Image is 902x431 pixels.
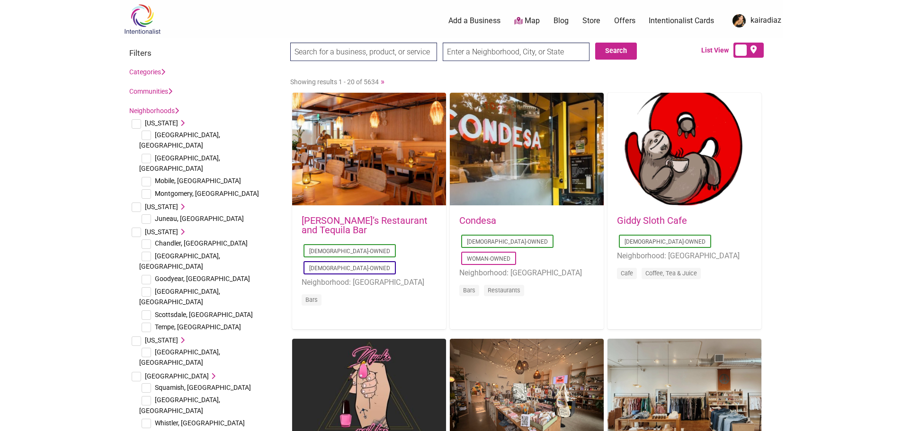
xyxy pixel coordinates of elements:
[155,190,259,197] span: Montgomery, [GEOGRAPHIC_DATA]
[155,275,250,282] span: Goodyear, [GEOGRAPHIC_DATA]
[463,287,475,294] a: Bars
[155,419,245,427] span: Whistler, [GEOGRAPHIC_DATA]
[155,239,248,247] span: Chandler, [GEOGRAPHIC_DATA]
[645,270,697,277] a: Coffee, Tea & Juice
[625,238,706,245] a: [DEMOGRAPHIC_DATA]-Owned
[139,288,220,306] span: [GEOGRAPHIC_DATA], [GEOGRAPHIC_DATA]
[145,203,178,211] span: [US_STATE]
[595,43,637,60] button: Search
[554,16,569,26] a: Blog
[139,131,220,149] span: [GEOGRAPHIC_DATA], [GEOGRAPHIC_DATA]
[290,78,379,86] span: Showing results 1 - 20 of 5634
[621,270,633,277] a: Cafe
[302,276,437,289] li: Neighborhood: [GEOGRAPHIC_DATA]
[617,250,752,262] li: Neighborhood: [GEOGRAPHIC_DATA]
[514,16,540,26] a: Map
[139,396,220,414] span: [GEOGRAPHIC_DATA], [GEOGRAPHIC_DATA]
[120,4,165,35] img: Intentionalist
[728,12,781,29] a: kairadiaz
[139,252,220,270] span: [GEOGRAPHIC_DATA], [GEOGRAPHIC_DATA]
[155,323,241,331] span: Tempe, [GEOGRAPHIC_DATA]
[129,68,165,76] a: Categories
[129,88,172,95] a: Communities
[139,348,220,366] span: [GEOGRAPHIC_DATA], [GEOGRAPHIC_DATA]
[305,296,318,303] a: Bars
[145,119,178,127] span: [US_STATE]
[155,177,241,185] span: Mobile, [GEOGRAPHIC_DATA]
[467,255,510,262] a: Woman-Owned
[459,215,496,226] a: Condesa
[155,215,244,222] span: Juneau, [GEOGRAPHIC_DATA]
[155,311,253,318] span: Scottsdale, [GEOGRAPHIC_DATA]
[443,43,589,61] input: Enter a Neighborhood, City, or State
[617,215,687,226] a: Giddy Sloth Cafe
[701,45,733,55] span: List View
[145,228,178,236] span: [US_STATE]
[129,48,281,58] h3: Filters
[582,16,600,26] a: Store
[614,16,635,26] a: Offers
[459,267,594,279] li: Neighborhood: [GEOGRAPHIC_DATA]
[309,248,390,255] a: [DEMOGRAPHIC_DATA]-Owned
[488,287,520,294] a: Restaurants
[302,215,428,236] a: [PERSON_NAME]’s Restaurant and Tequila Bar
[145,336,178,344] span: [US_STATE]
[139,154,220,172] span: [GEOGRAPHIC_DATA], [GEOGRAPHIC_DATA]
[155,384,251,391] span: Squamish, [GEOGRAPHIC_DATA]
[290,43,437,61] input: Search for a business, product, or service
[448,16,500,26] a: Add a Business
[649,16,714,26] a: Intentionalist Cards
[467,238,548,245] a: [DEMOGRAPHIC_DATA]-Owned
[309,265,390,272] a: [DEMOGRAPHIC_DATA]-Owned
[381,77,384,86] a: »
[129,107,179,114] a: Neighborhoods
[145,372,209,380] span: [GEOGRAPHIC_DATA]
